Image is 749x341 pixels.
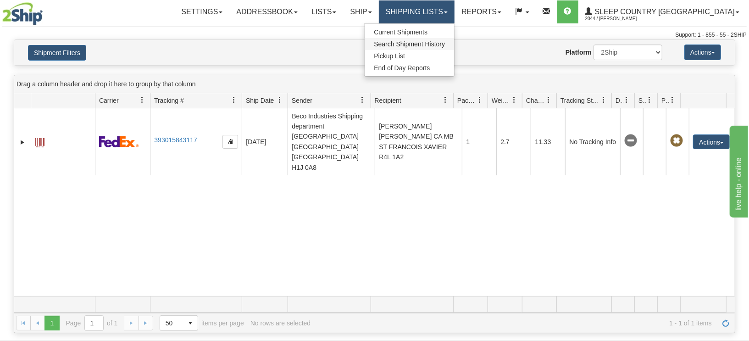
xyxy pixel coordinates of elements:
a: Reports [455,0,508,23]
span: Page 1 [44,316,59,330]
td: Beco Industries Shipping department [GEOGRAPHIC_DATA] [GEOGRAPHIC_DATA] [GEOGRAPHIC_DATA] H1J 0A8 [288,108,375,175]
a: End of Day Reports [365,62,454,74]
span: select [183,316,198,330]
a: Pickup List [365,50,454,62]
button: Actions [693,134,730,149]
td: No Tracking Info [565,108,620,175]
input: Page 1 [85,316,103,330]
img: logo2044.jpg [2,2,43,25]
a: Ship [343,0,378,23]
td: 2.7 [496,108,531,175]
a: Shipping lists [379,0,455,23]
span: Packages [457,96,477,105]
div: live help - online [7,6,85,17]
span: 1 - 1 of 1 items [317,319,712,327]
img: 2 - FedEx Express® [99,136,139,147]
a: Refresh [718,316,733,330]
a: Sender filter column settings [355,92,371,108]
a: Current Shipments [365,26,454,38]
span: Pickup Not Assigned [670,134,683,147]
a: Expand [18,138,27,147]
span: Tracking # [154,96,184,105]
a: Carrier filter column settings [134,92,150,108]
iframe: chat widget [728,123,748,217]
span: Pickup List [374,52,405,60]
a: Search Shipment History [365,38,454,50]
a: Tracking Status filter column settings [596,92,611,108]
button: Copy to clipboard [222,135,238,149]
a: Weight filter column settings [506,92,522,108]
span: Carrier [99,96,119,105]
span: Sleep Country [GEOGRAPHIC_DATA] [593,8,735,16]
span: Pickup Status [661,96,669,105]
span: Ship Date [246,96,274,105]
div: No rows are selected [250,319,311,327]
a: Label [35,134,44,149]
td: 1 [462,108,496,175]
span: Charge [526,96,545,105]
button: Shipment Filters [28,45,86,61]
div: Support: 1 - 855 - 55 - 2SHIP [2,31,747,39]
a: Packages filter column settings [472,92,488,108]
span: No Tracking Info [624,134,637,147]
td: [PERSON_NAME] [PERSON_NAME] CA MB ST FRANCOIS XAVIER R4L 1A2 [375,108,462,175]
a: Sleep Country [GEOGRAPHIC_DATA] 2044 / [PERSON_NAME] [578,0,746,23]
span: items per page [160,315,244,331]
span: Weight [492,96,511,105]
span: Delivery Status [616,96,623,105]
label: Platform [566,48,592,57]
a: Lists [305,0,343,23]
a: Shipment Issues filter column settings [642,92,657,108]
span: Tracking Status [560,96,600,105]
a: Recipient filter column settings [438,92,453,108]
a: Settings [174,0,229,23]
a: Charge filter column settings [541,92,556,108]
span: 50 [166,319,178,328]
div: grid grouping header [14,75,735,93]
button: Actions [684,45,721,60]
span: Search Shipment History [374,40,445,48]
span: 2044 / [PERSON_NAME] [585,14,654,23]
a: Delivery Status filter column settings [619,92,634,108]
span: End of Day Reports [374,64,430,72]
span: Page of 1 [66,315,118,331]
span: Shipment Issues [638,96,646,105]
a: Tracking # filter column settings [226,92,242,108]
span: Current Shipments [374,28,427,36]
span: Recipient [375,96,401,105]
span: Page sizes drop down [160,315,198,331]
span: Sender [292,96,312,105]
td: [DATE] [242,108,288,175]
a: Pickup Status filter column settings [665,92,680,108]
a: Addressbook [229,0,305,23]
a: 393015843117 [154,136,197,144]
td: 11.33 [531,108,565,175]
a: Ship Date filter column settings [272,92,288,108]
